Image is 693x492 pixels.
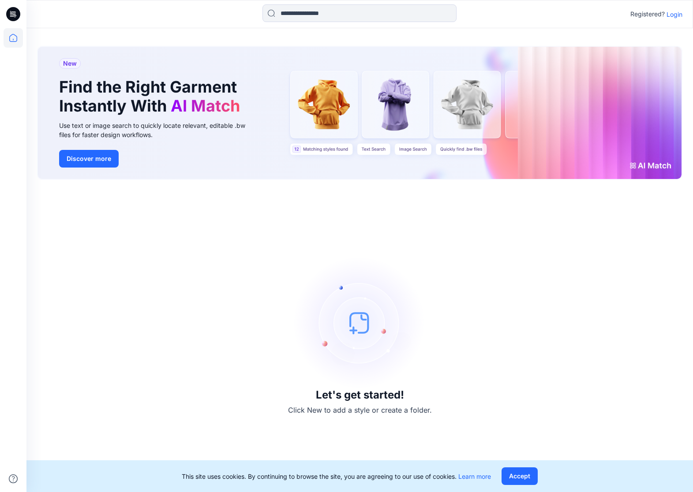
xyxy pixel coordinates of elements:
p: This site uses cookies. By continuing to browse the site, you are agreeing to our use of cookies. [182,472,491,481]
p: Login [667,10,682,19]
h3: Let's get started! [316,389,404,401]
img: empty-state-image.svg [294,257,426,389]
span: AI Match [171,96,240,116]
button: Accept [502,467,538,485]
h1: Find the Right Garment Instantly With [59,78,244,116]
a: Learn more [458,473,491,480]
div: Use text or image search to quickly locate relevant, editable .bw files for faster design workflows. [59,121,258,139]
p: Registered? [630,9,665,19]
p: Click New to add a style or create a folder. [288,405,432,415]
span: New [63,58,77,69]
button: Discover more [59,150,119,168]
